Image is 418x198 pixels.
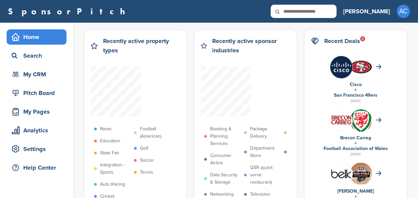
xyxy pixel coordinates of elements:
p: Soccer [140,157,154,164]
p: News [100,125,112,133]
p: QSR (quick serve restaurant) [250,164,281,186]
div: Settings [10,143,67,155]
p: Football (American) [140,125,171,140]
a: Cisco [350,82,362,87]
a: [PERSON_NAME] [343,4,390,19]
h3: [PERSON_NAME] [343,7,390,16]
p: Booking & Planning Services [210,125,241,147]
img: L 1bnuap 400x400 [330,163,352,185]
div: Pitch Board [10,87,67,99]
p: Tennis [140,169,153,176]
a: [PERSON_NAME] [337,188,374,194]
p: Package Delivery [250,125,281,140]
p: Golf [140,145,148,152]
p: Auto Racing [100,181,125,188]
a: Search [7,48,67,63]
a: Pitch Board [7,85,67,101]
h2: Recently active sponsor industries [212,36,290,55]
div: Home [10,31,67,43]
a: Home [7,29,67,45]
a: Brecon Carreg [340,135,371,141]
img: Fvoowbej 400x400 [330,109,352,132]
div: Help Center [10,162,67,174]
a: Settings [7,141,67,157]
a: Help Center [7,160,67,175]
p: Bathroom Appliances [290,145,321,159]
h2: Recently active property types [103,36,180,55]
div: 12 [360,36,365,41]
p: Cleaning products [290,125,321,140]
span: AC [397,5,410,18]
a: Analytics [7,123,67,138]
p: Education [100,137,120,145]
p: Consumer Airline [210,152,241,167]
a: My CRM [7,67,67,82]
p: Data Security & Storage [210,171,241,186]
img: Data?1415805694 [350,60,372,74]
div: [DATE] [311,151,400,157]
iframe: Button to launch messaging window [391,171,413,193]
img: Cleanshot 2025 09 07 at 20.31.59 2x [350,163,372,184]
div: My CRM [10,68,67,80]
a: + [354,140,357,146]
div: Search [10,50,67,62]
p: Integration - Sports [100,161,131,176]
p: Department Store [250,145,281,159]
div: My Pages [10,106,67,118]
h2: Recent Deals [324,36,360,46]
p: Networking [210,191,234,198]
p: State Fair [100,149,119,157]
a: My Pages [7,104,67,119]
div: [DATE] [311,98,400,104]
img: 170px football association of wales logo.svg [350,109,372,135]
a: + [354,87,357,93]
a: San Francisco 49ers [334,92,377,98]
div: Analytics [10,124,67,136]
a: Football Association of Wales [324,146,388,151]
p: Television [250,191,270,198]
a: SponsorPitch [8,7,129,16]
img: Jmyca1yn 400x400 [330,56,352,78]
